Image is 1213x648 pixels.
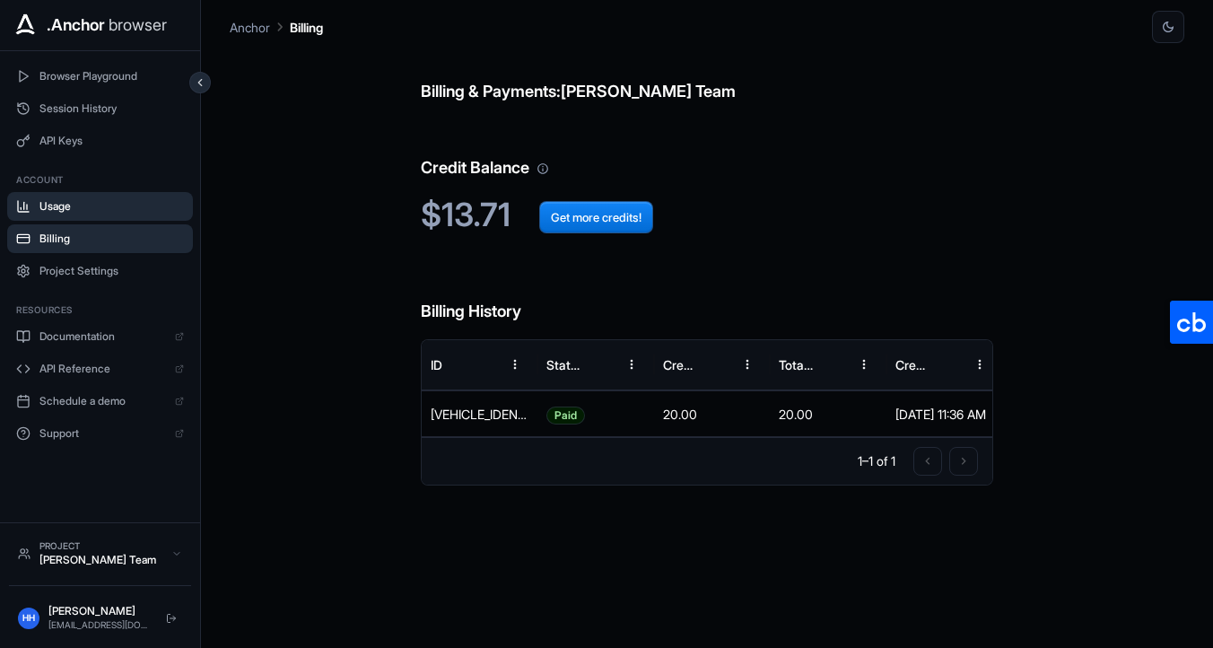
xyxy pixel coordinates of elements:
button: Usage [7,192,193,221]
button: Logout [161,608,182,629]
h3: Resources [16,303,184,317]
span: HH [22,611,35,625]
div: Total Cost [779,357,813,372]
h2: $13.71 [421,196,993,234]
svg: Your credit balance will be consumed as you use the API. Visit the usage page to view a breakdown... [537,162,549,175]
span: Schedule a demo [39,394,166,408]
img: Anchor Icon [11,11,39,39]
button: Project Settings [7,257,193,285]
span: Usage [39,199,184,214]
div: [PERSON_NAME] [48,604,152,618]
h6: Billing History [421,263,993,325]
div: ID [431,357,442,372]
button: Sort [931,348,964,381]
button: Menu [615,348,648,381]
button: Browser Playground [7,62,193,91]
button: Sort [699,348,731,381]
button: Session History [7,94,193,123]
span: Paid [547,392,584,438]
span: API Reference [39,362,166,376]
span: browser [109,13,167,38]
button: Menu [731,348,764,381]
h6: Credit Balance [421,119,993,181]
span: Billing [39,232,184,246]
p: 1–1 of 1 [858,452,895,470]
button: Menu [848,348,880,381]
div: [EMAIL_ADDRESS][DOMAIN_NAME] [48,618,152,632]
button: Sort [816,348,848,381]
nav: breadcrumb [230,17,323,37]
span: Browser Playground [39,69,184,83]
p: Anchor [230,18,270,37]
h6: Billing & Payments: [PERSON_NAME] Team [421,43,993,105]
button: Billing [7,224,193,253]
button: Menu [964,348,996,381]
button: Collapse sidebar [189,72,211,93]
div: Created [895,357,929,372]
a: Support [7,419,193,448]
a: Schedule a demo [7,387,193,416]
div: Status [546,357,580,372]
h3: Account [16,173,184,187]
div: 20.00 [654,390,770,437]
span: Project Settings [39,264,184,278]
div: [PERSON_NAME] Team [39,553,162,567]
span: API Keys [39,134,184,148]
span: Support [39,426,166,441]
button: Project[PERSON_NAME] Team [9,532,191,574]
div: [DATE] 11:36 AM [895,391,993,437]
button: Sort [467,348,499,381]
span: Session History [39,101,184,116]
button: API Keys [7,127,193,155]
span: .Anchor [47,13,105,38]
button: Menu [499,348,531,381]
a: API Reference [7,355,193,383]
div: Project [39,539,162,553]
button: Get more credits! [539,201,653,233]
div: Credits [663,357,697,372]
div: 20.00 [770,390,886,437]
button: Sort [583,348,615,381]
p: Billing [290,18,323,37]
span: Documentation [39,329,166,344]
a: Documentation [7,322,193,351]
div: 9WT21622Y66963247 [422,390,537,437]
